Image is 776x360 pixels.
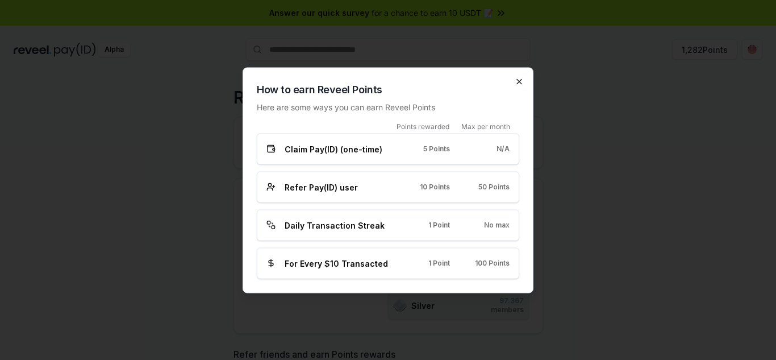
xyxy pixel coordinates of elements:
span: 50 Points [478,183,510,192]
span: Daily Transaction Streak [285,219,385,231]
span: 1 Point [428,259,450,268]
p: Here are some ways you can earn Reveel Points [257,101,519,113]
span: Claim Pay(ID) (one-time) [285,143,382,155]
span: Refer Pay(ID) user [285,181,358,193]
span: 1 Point [428,221,450,230]
h2: How to earn Reveel Points [257,81,519,97]
span: 5 Points [423,144,450,154]
span: Max per month [461,122,510,131]
span: N/A [497,144,510,154]
span: No max [484,221,510,230]
span: For Every $10 Transacted [285,257,388,269]
span: 100 Points [475,259,510,268]
span: Points rewarded [397,122,449,131]
span: 10 Points [420,183,450,192]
